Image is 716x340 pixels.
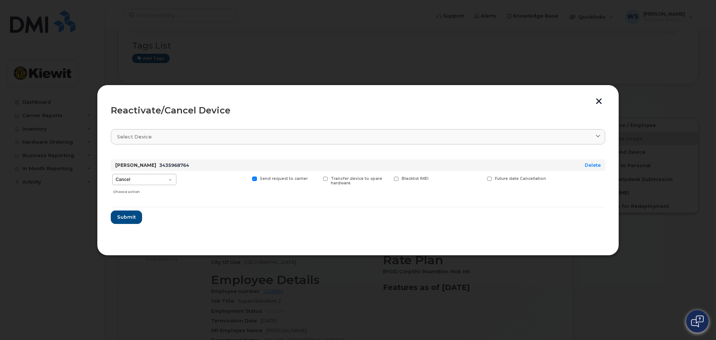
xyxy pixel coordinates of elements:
span: Send request to carrier [260,176,308,181]
input: Future date Cancellation [478,177,482,180]
button: Submit [111,210,142,224]
input: Transfer device to spare hardware [314,177,318,180]
div: Choose action [113,186,176,195]
strong: [PERSON_NAME] [115,162,156,168]
span: Future date Cancellation [495,176,546,181]
img: Open chat [691,315,704,327]
span: Submit [117,213,136,221]
div: Reactivate/Cancel Device [111,106,605,115]
a: Delete [585,162,601,168]
span: Blacklist IMEI [402,176,428,181]
span: Select device [117,133,152,140]
a: Select device [111,129,605,144]
input: Blacklist IMEI [385,177,389,180]
span: Transfer device to spare hardware [331,176,382,186]
input: Send request to carrier [243,177,247,180]
span: 3435968764 [159,162,189,168]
